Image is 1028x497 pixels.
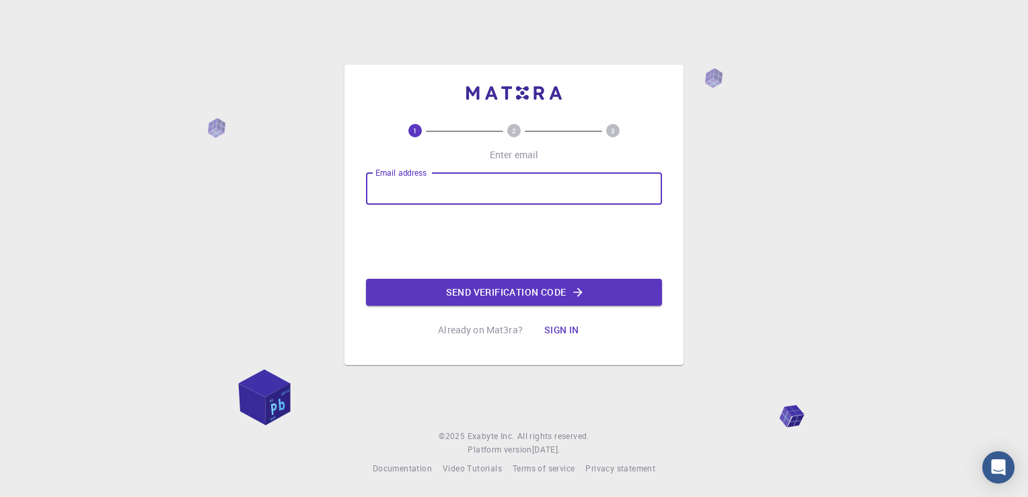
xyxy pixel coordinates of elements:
[468,443,531,457] span: Platform version
[512,126,516,135] text: 2
[532,444,560,455] span: [DATE] .
[490,148,539,162] p: Enter email
[439,430,467,443] span: © 2025
[513,462,575,475] a: Terms of service
[611,126,615,135] text: 3
[373,463,432,473] span: Documentation
[585,463,655,473] span: Privacy statement
[375,167,427,178] label: Email address
[517,430,589,443] span: All rights reserved.
[438,323,523,337] p: Already on Mat3ra?
[468,430,515,443] a: Exabyte Inc.
[532,443,560,457] a: [DATE].
[585,462,655,475] a: Privacy statement
[373,462,432,475] a: Documentation
[982,451,1015,484] div: Open Intercom Messenger
[413,126,417,135] text: 1
[513,463,575,473] span: Terms of service
[412,216,616,268] iframe: reCAPTCHA
[534,317,590,343] button: Sign in
[468,430,515,441] span: Exabyte Inc.
[443,463,502,473] span: Video Tutorials
[366,279,662,306] button: Send verification code
[443,462,502,475] a: Video Tutorials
